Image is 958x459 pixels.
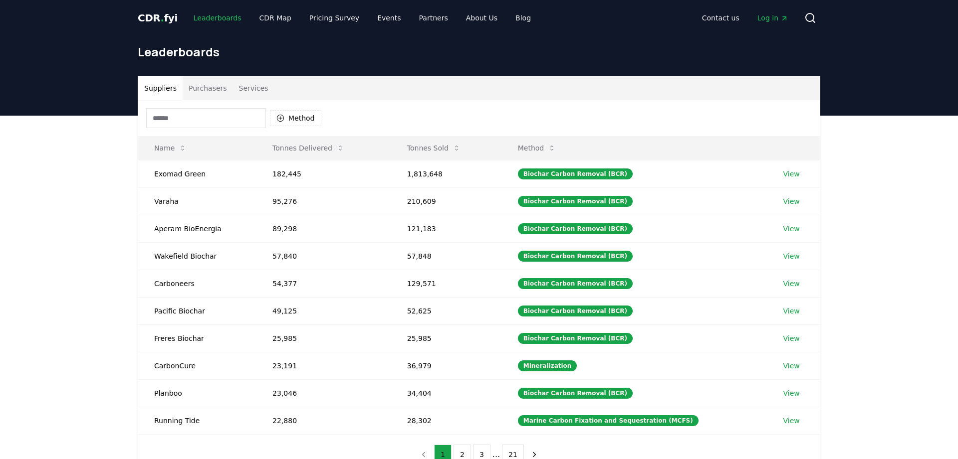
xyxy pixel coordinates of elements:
td: Carboneers [138,270,256,297]
a: View [783,388,800,398]
a: Contact us [694,9,747,27]
a: View [783,169,800,179]
a: View [783,416,800,426]
td: 182,445 [256,160,391,187]
span: Log in [757,13,788,23]
a: Blog [507,9,539,27]
h1: Leaderboards [138,44,820,60]
td: Wakefield Biochar [138,242,256,270]
a: CDR Map [251,9,299,27]
td: 57,848 [391,242,502,270]
td: 25,985 [256,324,391,352]
td: 49,125 [256,297,391,324]
a: Events [369,9,409,27]
button: Tonnes Delivered [264,138,352,158]
td: 89,298 [256,215,391,242]
td: 129,571 [391,270,502,297]
div: Marine Carbon Fixation and Sequestration (MCFS) [518,415,699,426]
td: 57,840 [256,242,391,270]
span: . [161,12,164,24]
a: View [783,306,800,316]
div: Biochar Carbon Removal (BCR) [518,306,633,316]
td: 210,609 [391,187,502,215]
td: CarbonCure [138,352,256,379]
td: 54,377 [256,270,391,297]
td: 25,985 [391,324,502,352]
button: Method [270,110,321,126]
button: Purchasers [183,76,233,100]
button: Services [233,76,274,100]
a: View [783,279,800,289]
td: Freres Biochar [138,324,256,352]
td: 22,880 [256,407,391,434]
a: View [783,333,800,343]
td: 23,191 [256,352,391,379]
td: Varaha [138,187,256,215]
div: Biochar Carbon Removal (BCR) [518,278,633,289]
td: 34,404 [391,379,502,407]
a: Log in [749,9,796,27]
button: Suppliers [138,76,183,100]
div: Biochar Carbon Removal (BCR) [518,251,633,262]
div: Biochar Carbon Removal (BCR) [518,388,633,399]
button: Method [510,138,564,158]
span: CDR fyi [138,12,178,24]
td: 52,625 [391,297,502,324]
a: Partners [411,9,456,27]
td: Exomad Green [138,160,256,187]
td: Pacific Biochar [138,297,256,324]
a: About Us [458,9,505,27]
td: Aperam BioEnergia [138,215,256,242]
td: Running Tide [138,407,256,434]
div: Biochar Carbon Removal (BCR) [518,196,633,207]
nav: Main [694,9,796,27]
a: View [783,251,800,261]
td: Planboo [138,379,256,407]
a: View [783,224,800,234]
button: Name [146,138,195,158]
div: Mineralization [518,360,577,371]
nav: Main [186,9,539,27]
div: Biochar Carbon Removal (BCR) [518,168,633,179]
td: 28,302 [391,407,502,434]
button: Tonnes Sold [399,138,469,158]
a: Pricing Survey [301,9,367,27]
a: CDR.fyi [138,11,178,25]
div: Biochar Carbon Removal (BCR) [518,333,633,344]
td: 36,979 [391,352,502,379]
a: View [783,361,800,371]
td: 121,183 [391,215,502,242]
a: View [783,196,800,206]
td: 23,046 [256,379,391,407]
td: 95,276 [256,187,391,215]
div: Biochar Carbon Removal (BCR) [518,223,633,234]
td: 1,813,648 [391,160,502,187]
a: Leaderboards [186,9,249,27]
